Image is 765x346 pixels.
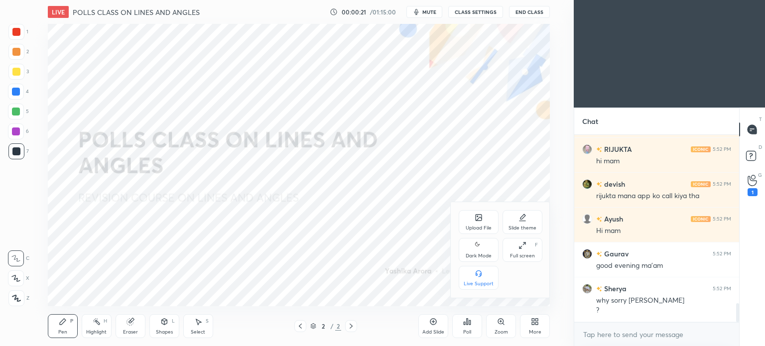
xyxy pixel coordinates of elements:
div: Upload File [466,226,492,231]
div: Full screen [510,253,535,258]
div: Dark Mode [466,253,492,258]
div: Slide theme [509,226,536,231]
div: Live Support [464,281,494,286]
div: F [535,242,538,247]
